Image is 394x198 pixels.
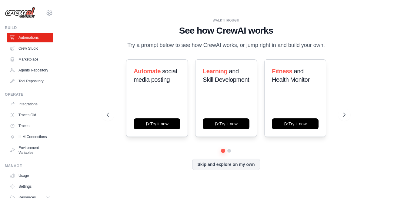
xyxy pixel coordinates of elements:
[7,171,53,180] a: Usage
[124,41,328,50] p: Try a prompt below to see how CrewAI works, or jump right in and build your own.
[107,18,345,23] div: WALKTHROUGH
[272,118,319,129] button: Try it now
[272,68,292,74] span: Fitness
[203,68,227,74] span: Learning
[203,118,249,129] button: Try it now
[5,163,53,168] div: Manage
[7,65,53,75] a: Agents Repository
[192,159,260,170] button: Skip and explore on my own
[364,169,394,198] iframe: Chat Widget
[134,68,161,74] span: Automate
[7,143,53,157] a: Environment Variables
[7,44,53,53] a: Crew Studio
[7,121,53,131] a: Traces
[7,132,53,142] a: LLM Connections
[7,54,53,64] a: Marketplace
[5,25,53,30] div: Build
[7,76,53,86] a: Tool Repository
[7,99,53,109] a: Integrations
[7,33,53,42] a: Automations
[7,110,53,120] a: Traces Old
[107,25,345,36] h1: See how CrewAI works
[7,182,53,191] a: Settings
[134,118,180,129] button: Try it now
[5,92,53,97] div: Operate
[5,7,35,18] img: Logo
